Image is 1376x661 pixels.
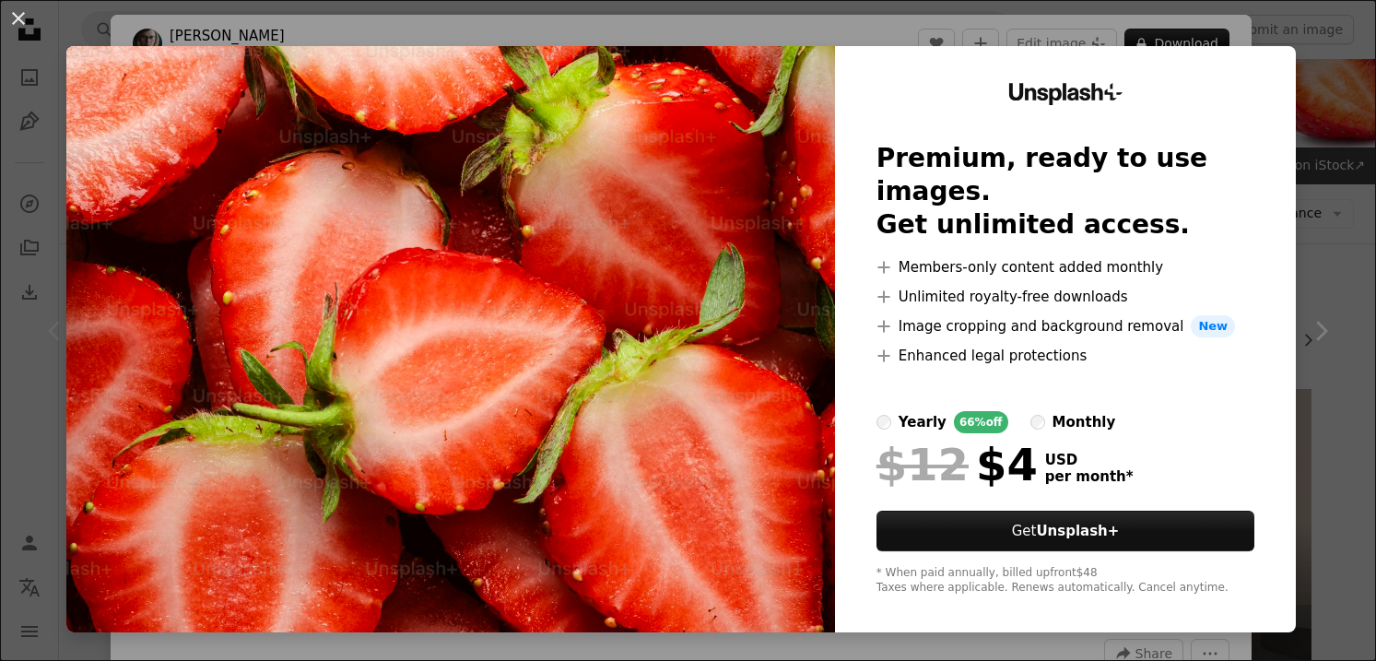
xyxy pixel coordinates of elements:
li: Enhanced legal protections [876,345,1254,367]
span: $12 [876,441,969,489]
h2: Premium, ready to use images. Get unlimited access. [876,142,1254,242]
li: Image cropping and background removal [876,315,1254,337]
div: yearly [899,411,947,433]
span: per month * [1045,468,1134,485]
input: yearly66%off [876,415,891,430]
div: * When paid annually, billed upfront $48 Taxes where applicable. Renews automatically. Cancel any... [876,566,1254,596]
div: 66% off [954,411,1008,433]
span: USD [1045,452,1134,468]
li: Unlimited royalty-free downloads [876,286,1254,308]
button: GetUnsplash+ [876,511,1254,551]
strong: Unsplash+ [1036,523,1119,539]
div: monthly [1053,411,1116,433]
input: monthly [1030,415,1045,430]
li: Members-only content added monthly [876,256,1254,278]
div: $4 [876,441,1038,489]
span: New [1191,315,1235,337]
